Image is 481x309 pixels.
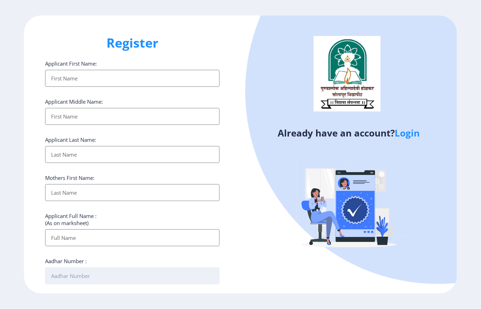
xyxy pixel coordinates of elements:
img: logo [314,36,381,111]
label: Applicant First Name: [45,60,97,67]
h1: Register [45,35,219,51]
label: Applicant Full Name : (As on marksheet) [45,212,97,226]
input: First Name [45,108,219,125]
label: Aadhar Number : [45,257,87,265]
input: Last Name [45,184,219,201]
input: Last Name [45,146,219,163]
a: Login [395,127,420,139]
input: First Name [45,70,219,87]
label: Applicant Middle Name: [45,98,103,105]
label: Mothers First Name: [45,174,94,181]
input: Aadhar Number [45,267,219,284]
img: Verified-rafiki.svg [287,142,411,265]
h4: Already have an account? [246,127,452,139]
label: Applicant Last Name: [45,136,96,143]
input: Full Name [45,229,219,246]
